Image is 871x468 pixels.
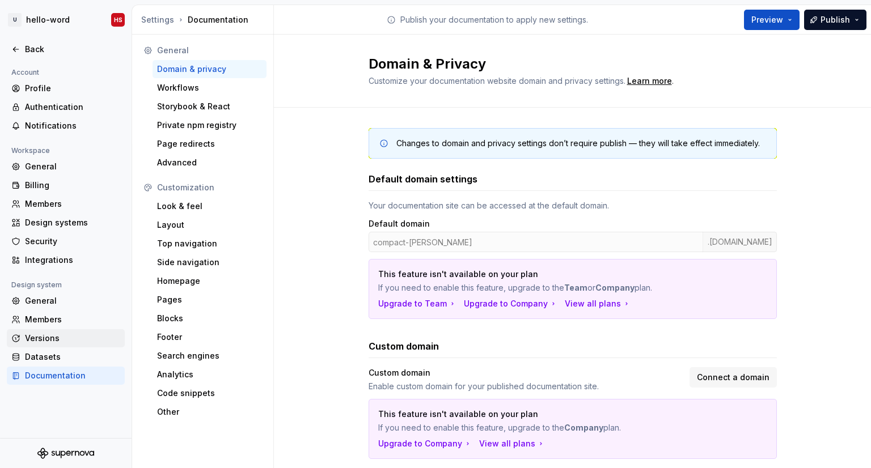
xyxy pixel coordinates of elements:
a: Private npm registry [153,116,267,134]
div: Page redirects [157,138,262,150]
a: Design systems [7,214,125,232]
a: Domain & privacy [153,60,267,78]
button: View all plans [565,298,631,309]
div: Documentation [141,14,269,25]
a: Top navigation [153,235,267,253]
a: Members [7,195,125,213]
div: Workspace [7,144,54,158]
p: If you need to enable this feature, upgrade to the plan. [378,422,688,433]
div: Integrations [25,254,120,266]
p: If you need to enable this feature, upgrade to the or plan. [378,282,688,293]
div: Custom domain [369,367,683,378]
a: Authentication [7,98,125,116]
a: Versions [7,329,125,347]
a: Pages [153,291,267,309]
a: Learn more [627,75,672,87]
div: Domain & privacy [157,63,262,75]
div: Changes to domain and privacy settings don’t require publish — they will take effect immediately. [396,138,760,149]
a: Supernova Logo [37,448,94,459]
div: Enable custom domain for your published documentation site. [369,381,683,392]
div: General [25,161,120,172]
a: Look & feel [153,197,267,215]
a: Analytics [153,365,267,384]
div: Documentation [25,370,120,381]
a: Integrations [7,251,125,269]
a: Profile [7,79,125,97]
span: . [625,77,674,86]
div: Profile [25,83,120,94]
a: Side navigation [153,253,267,271]
div: U [8,13,22,27]
span: Customize your documentation website domain and privacy settings. [369,76,625,86]
div: Workflows [157,82,262,93]
a: Code snippets [153,384,267,402]
div: General [157,45,262,56]
a: Footer [153,328,267,346]
div: Members [25,198,120,210]
button: Uhello-wordHS [2,7,129,32]
div: Footer [157,331,262,343]
h3: Custom domain [369,339,439,353]
a: Documentation [7,367,125,385]
div: Back [25,44,120,55]
a: Storybook & React [153,97,267,116]
h2: Domain & Privacy [369,55,763,73]
div: Homepage [157,275,262,287]
a: Notifications [7,117,125,135]
div: Design system [7,278,66,292]
p: This feature isn't available on your plan [378,409,688,420]
div: Analytics [157,369,262,380]
a: Search engines [153,347,267,365]
button: Upgrade to Company [378,438,472,449]
p: Publish your documentation to apply new settings. [400,14,588,25]
a: Billing [7,176,125,194]
button: Publish [804,10,866,30]
div: Code snippets [157,388,262,399]
div: HS [114,15,122,24]
button: Upgrade to Team [378,298,457,309]
a: Advanced [153,154,267,172]
a: Other [153,403,267,421]
a: Datasets [7,348,125,366]
div: Look & feel [157,201,262,212]
label: Default domain [369,218,430,229]
div: Layout [157,219,262,231]
div: General [25,295,120,307]
strong: Company [564,423,603,432]
div: View all plans [479,438,546,449]
a: Layout [153,216,267,234]
p: This feature isn't available on your plan [378,269,688,280]
div: Private npm registry [157,120,262,131]
h3: Default domain settings [369,172,477,186]
div: Account [7,66,44,79]
div: Upgrade to Company [464,298,558,309]
div: Storybook & React [157,101,262,112]
a: Security [7,232,125,250]
a: Page redirects [153,135,267,153]
div: Datasets [25,351,120,363]
div: Pages [157,294,262,305]
div: Side navigation [157,257,262,268]
a: General [7,292,125,310]
div: Advanced [157,157,262,168]
div: Design systems [25,217,120,228]
div: Authentication [25,101,120,113]
span: Preview [751,14,783,25]
div: Versions [25,333,120,344]
div: Blocks [157,313,262,324]
div: hello-word [26,14,70,25]
div: Customization [157,182,262,193]
a: Back [7,40,125,58]
a: Homepage [153,272,267,290]
button: Preview [744,10,800,30]
strong: Team [564,283,587,292]
div: Top navigation [157,238,262,249]
span: Publish [821,14,850,25]
a: Blocks [153,309,267,327]
div: Security [25,236,120,247]
button: Settings [141,14,174,25]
